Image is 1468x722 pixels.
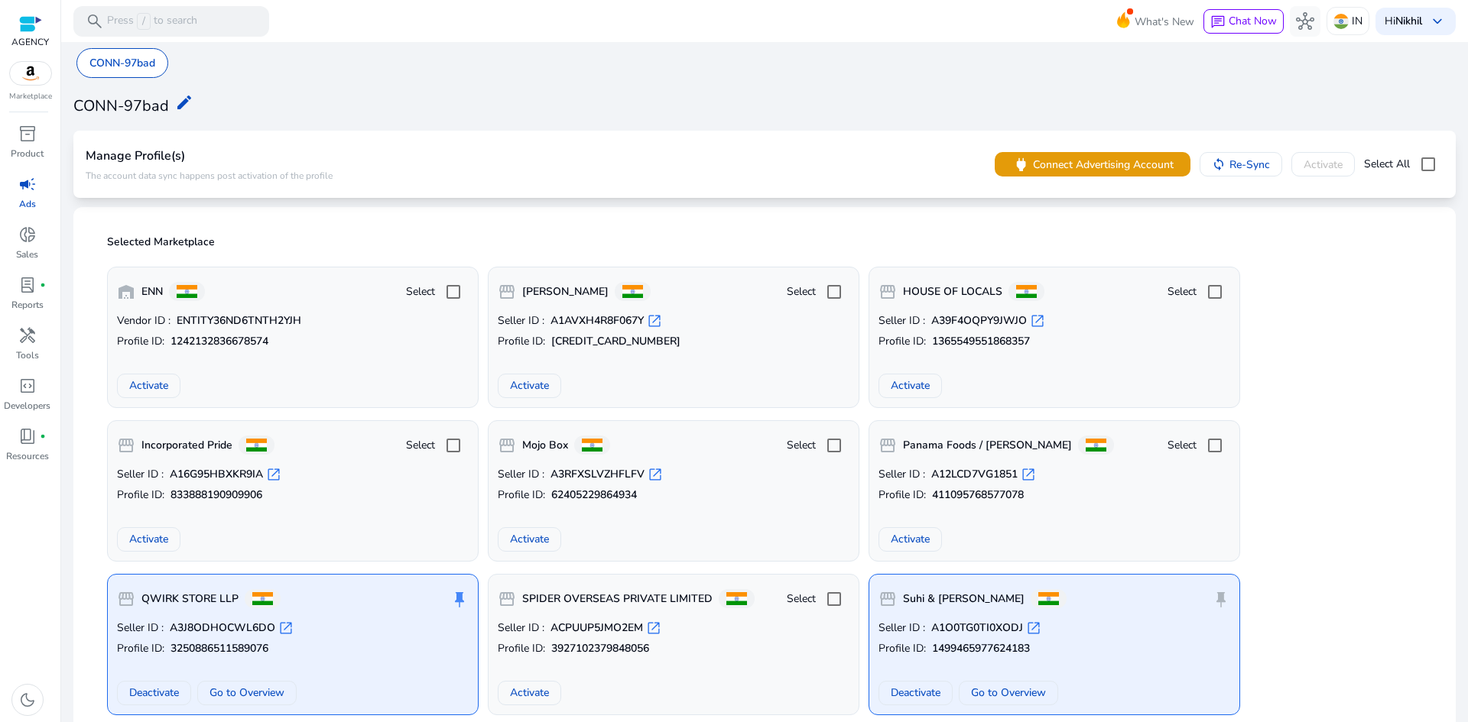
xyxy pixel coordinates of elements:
span: Profile ID: [498,641,545,656]
button: Re-Sync [1200,152,1282,176]
span: inventory_2 [18,125,37,143]
span: Go to Overview [971,685,1046,701]
span: open_in_new [648,467,663,482]
p: Product [11,147,44,160]
button: Activate [879,374,942,398]
b: Suhi & [PERSON_NAME] [903,591,1025,607]
span: Profile ID: [879,334,926,349]
span: chat [1210,15,1226,30]
span: What's New [1135,8,1194,35]
span: Select [406,284,435,299]
button: Go to Overview [197,681,297,705]
h3: CONN-97bad [73,97,169,115]
span: storefront [498,590,516,608]
b: ENTITY36ND6TNTH2YJH [177,313,301,329]
span: Select [1168,284,1197,299]
b: 62405229864934 [551,487,637,503]
span: keyboard_arrow_down [1428,12,1447,31]
span: Vendor ID : [117,313,171,329]
span: Connect Advertising Account [1033,157,1174,173]
p: Resources [6,449,49,463]
span: Deactivate [891,685,940,701]
span: Profile ID: [498,334,545,349]
b: 411095768577078 [932,487,1024,503]
b: A1O0TG0TI0XODJ [931,620,1023,636]
span: Activate [510,531,549,547]
span: Seller ID : [498,620,544,636]
img: amazon.svg [10,62,51,85]
button: Activate [117,527,180,552]
span: code_blocks [18,377,37,395]
span: open_in_new [266,467,281,482]
span: Seller ID : [117,620,164,636]
p: AGENCY [11,35,49,49]
span: lab_profile [18,276,37,294]
p: Reports [11,298,44,312]
button: Activate [498,681,561,705]
span: Profile ID: [117,641,164,656]
p: Ads [19,197,36,211]
span: Profile ID: [879,487,926,503]
span: fiber_manual_record [40,282,46,288]
button: Activate [498,374,561,398]
span: fiber_manual_record [40,433,46,439]
span: open_in_new [647,313,662,329]
p: Press to search [107,13,197,30]
span: donut_small [18,225,37,244]
b: [CREDIT_CARD_NUMBER] [551,334,680,349]
span: book_4 [18,427,37,445]
p: Sales [16,248,38,261]
span: open_in_new [1026,620,1041,636]
b: 833888190909906 [171,487,262,503]
span: Activate [129,531,168,547]
span: Select [787,591,816,607]
b: ENN [141,284,163,299]
button: hub [1290,6,1320,37]
span: Profile ID: [117,334,164,349]
b: Mojo Box [522,438,568,453]
span: storefront [498,436,516,455]
span: storefront [117,590,135,608]
span: Seller ID : [117,467,164,482]
span: Select [787,284,816,299]
b: A1AVXH4R8F067Y [550,313,644,329]
span: campaign [18,175,37,193]
span: Seller ID : [879,313,925,329]
span: Activate [129,377,168,393]
b: A12LCD7VG1851 [931,467,1018,482]
span: Deactivate [129,685,179,701]
span: Select All [1364,157,1410,172]
span: Select [1168,438,1197,453]
span: storefront [879,283,897,301]
button: Activate [117,374,180,398]
span: open_in_new [278,620,294,636]
span: Seller ID : [879,467,925,482]
b: Nikhil [1395,14,1422,28]
span: Re-Sync [1229,157,1270,173]
span: open_in_new [1021,467,1036,482]
span: push_pin [1212,590,1230,608]
p: Hi [1385,16,1422,27]
span: Go to Overview [209,685,284,701]
b: 1242132836678574 [171,334,268,349]
span: Activate [510,377,549,393]
b: 1499465977624183 [932,641,1030,656]
button: Go to Overview [959,681,1058,705]
button: powerConnect Advertising Account [995,152,1190,176]
button: Deactivate [879,681,953,705]
button: Deactivate [117,681,191,705]
p: Marketplace [9,91,52,102]
p: The account data sync happens post activation of the profile [86,170,333,182]
span: Activate [891,531,930,547]
img: in.svg [1333,14,1349,29]
p: Selected Marketplace [107,235,1431,250]
p: IN [1352,8,1362,34]
b: SPIDER OVERSEAS PRIVATE LIMITED [522,591,713,607]
mat-icon: edit [175,93,193,112]
button: Activate [498,527,561,552]
b: HOUSE OF LOCALS [903,284,1002,299]
span: hub [1296,12,1314,31]
span: dark_mode [18,691,37,709]
span: storefront [879,590,897,608]
span: / [137,13,151,30]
